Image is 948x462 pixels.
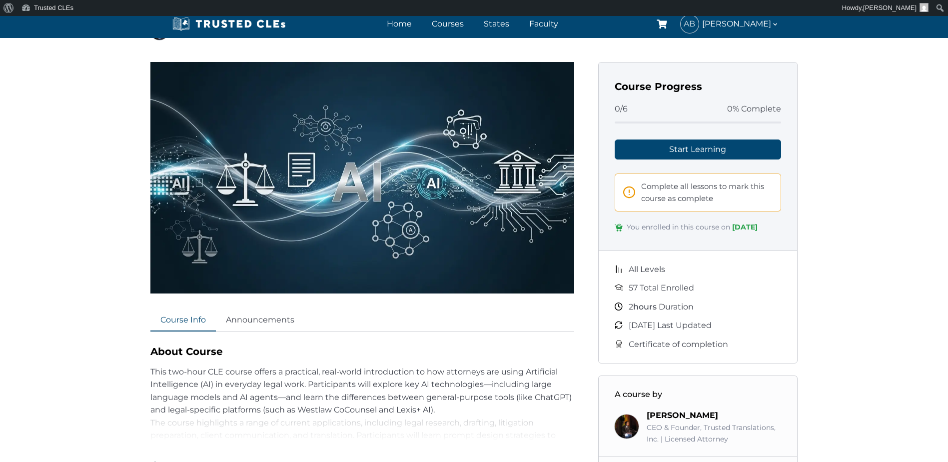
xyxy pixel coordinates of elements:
[629,263,665,276] span: All Levels
[615,102,628,115] span: 0/6
[627,221,758,234] span: You enrolled in this course on
[150,367,572,415] span: This two-hour CLE course offers a practical, real-world introduction to how attorneys are using A...
[732,222,758,231] span: [DATE]
[615,388,782,401] h3: A course by
[629,302,633,311] span: 2
[150,343,574,359] h2: About Course
[629,281,694,294] span: 57 Total Enrolled
[216,309,304,331] a: Announcements
[615,139,782,159] a: Start Learning
[641,180,773,204] span: Complete all lessons to mark this course as complete
[702,17,779,30] span: [PERSON_NAME]
[429,16,466,31] a: Courses
[681,15,699,33] span: AB
[481,16,512,31] a: States
[629,300,694,313] span: Duration
[629,319,712,332] span: [DATE] Last Updated
[150,309,216,331] a: Course Info
[727,102,781,115] span: 0% Complete
[647,410,718,420] a: [PERSON_NAME]
[647,422,782,444] div: CEO & Founder, Trusted Translations, Inc. | Licensed Attorney
[384,16,414,31] a: Home
[615,78,782,94] h3: Course Progress
[863,4,917,11] span: [PERSON_NAME]
[615,414,639,438] img: Richard Estevez
[527,16,561,31] a: Faculty
[629,338,728,351] span: Certificate of completion
[633,302,657,311] span: hours
[169,16,289,31] img: Trusted CLEs
[150,62,574,293] img: AI-in-the-Legal-Profession.webp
